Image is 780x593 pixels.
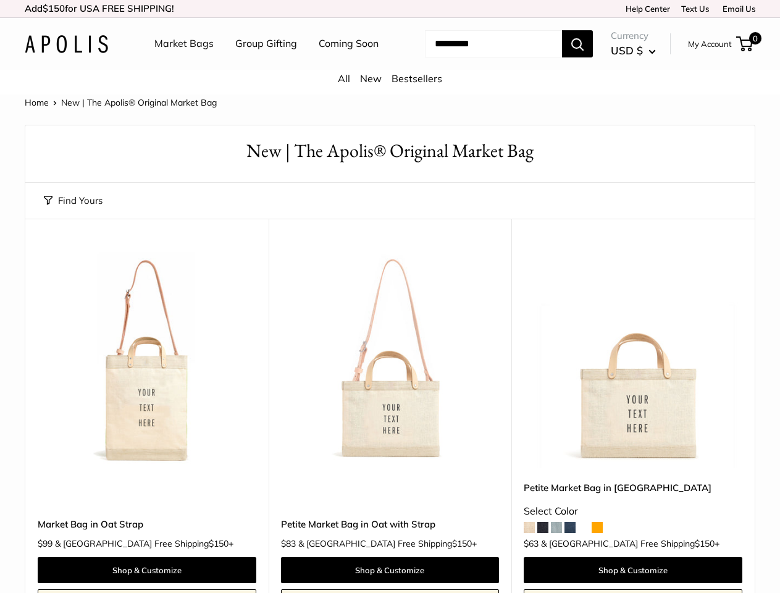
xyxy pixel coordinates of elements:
[681,4,709,14] a: Text Us
[281,538,296,549] span: $83
[749,32,761,44] span: 0
[611,27,656,44] span: Currency
[621,4,670,14] a: Help Center
[43,2,65,14] span: $150
[524,481,742,495] a: Petite Market Bag in [GEOGRAPHIC_DATA]
[524,538,539,549] span: $63
[281,250,500,468] img: Petite Market Bag in Oat with Strap
[38,517,256,531] a: Market Bag in Oat Strap
[611,44,643,57] span: USD $
[425,30,562,57] input: Search...
[298,539,477,548] span: & [GEOGRAPHIC_DATA] Free Shipping +
[524,250,742,468] img: Petite Market Bag in Oat
[61,97,217,108] span: New | The Apolis® Original Market Bag
[25,97,49,108] a: Home
[611,41,656,61] button: USD $
[688,36,732,51] a: My Account
[44,192,103,209] button: Find Yours
[524,502,742,521] div: Select Color
[44,138,736,164] h1: New | The Apolis® Original Market Bag
[281,250,500,468] a: Petite Market Bag in Oat with StrapPetite Market Bag in Oat with Strap
[281,557,500,583] a: Shop & Customize
[25,35,108,53] img: Apolis
[718,4,755,14] a: Email Us
[737,36,753,51] a: 0
[541,539,719,548] span: & [GEOGRAPHIC_DATA] Free Shipping +
[38,538,52,549] span: $99
[319,35,379,53] a: Coming Soon
[338,72,350,85] a: All
[38,250,256,468] img: Market Bag in Oat Strap
[154,35,214,53] a: Market Bags
[38,557,256,583] a: Shop & Customize
[38,250,256,468] a: Market Bag in Oat StrapMarket Bag in Oat Strap
[360,72,382,85] a: New
[55,539,233,548] span: & [GEOGRAPHIC_DATA] Free Shipping +
[392,72,442,85] a: Bestsellers
[562,30,593,57] button: Search
[235,35,297,53] a: Group Gifting
[524,250,742,468] a: Petite Market Bag in OatPetite Market Bag in Oat
[281,517,500,531] a: Petite Market Bag in Oat with Strap
[209,538,229,549] span: $150
[452,538,472,549] span: $150
[524,557,742,583] a: Shop & Customize
[25,95,217,111] nav: Breadcrumb
[695,538,715,549] span: $150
